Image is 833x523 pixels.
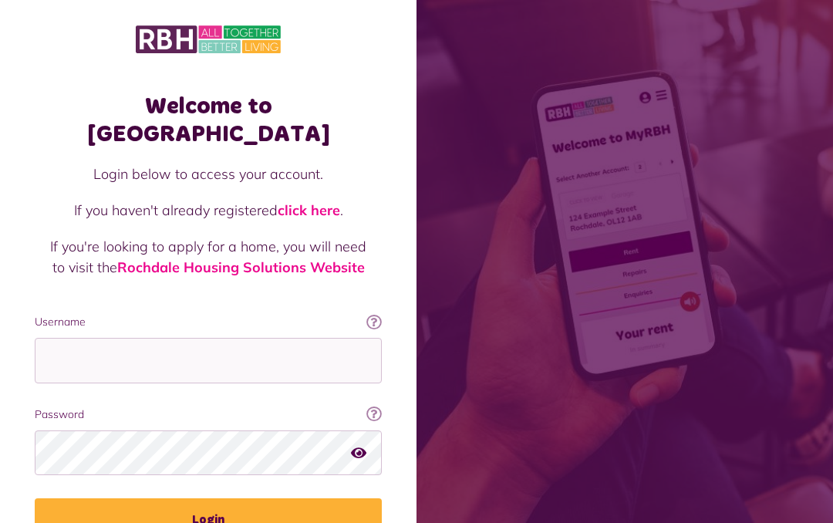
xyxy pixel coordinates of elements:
h1: Welcome to [GEOGRAPHIC_DATA] [35,93,382,148]
label: Username [35,314,382,330]
a: Rochdale Housing Solutions Website [117,258,365,276]
img: MyRBH [136,23,281,56]
a: click here [278,201,340,219]
p: Login below to access your account. [50,164,366,184]
label: Password [35,407,382,423]
p: If you haven't already registered . [50,200,366,221]
p: If you're looking to apply for a home, you will need to visit the [50,236,366,278]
